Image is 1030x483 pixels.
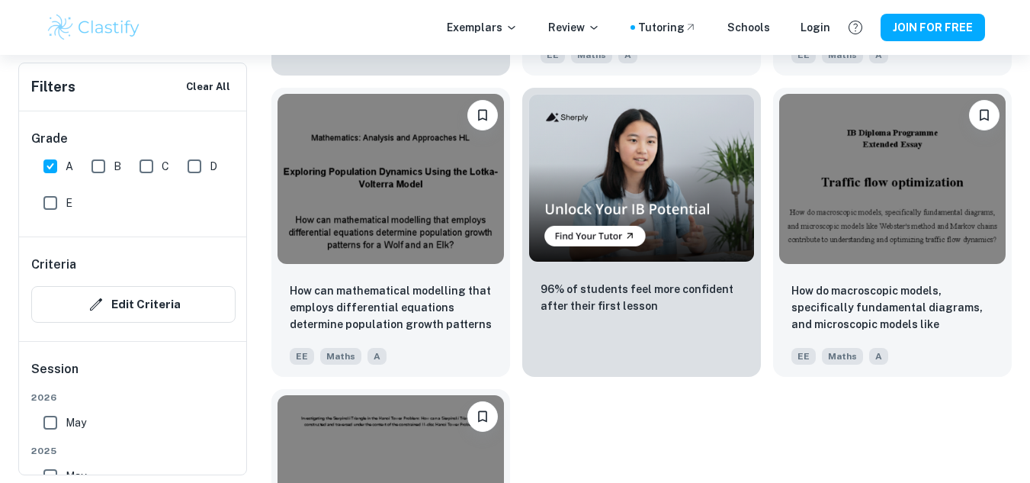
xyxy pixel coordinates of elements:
[162,158,169,175] span: C
[467,100,498,130] button: Please log in to bookmark exemplars
[822,348,863,365] span: Maths
[66,414,86,431] span: May
[791,47,816,63] span: EE
[822,47,863,63] span: Maths
[66,158,73,175] span: A
[320,348,361,365] span: Maths
[467,401,498,432] button: Please log in to bookmark exemplars
[31,286,236,323] button: Edit Criteria
[638,19,697,36] a: Tutoring
[271,88,510,377] a: Please log in to bookmark exemplarsHow can mathematical modelling that employs differential equat...
[801,19,830,36] a: Login
[31,444,236,458] span: 2025
[791,348,816,365] span: EE
[182,76,234,98] button: Clear All
[881,14,985,41] button: JOIN FOR FREE
[969,100,1000,130] button: Please log in to bookmark exemplars
[46,12,143,43] img: Clastify logo
[779,94,1006,264] img: Maths EE example thumbnail: How do macroscopic models, specifically
[522,88,761,377] a: Thumbnail96% of students feel more confident after their first lesson
[290,348,314,365] span: EE
[114,158,121,175] span: B
[727,19,770,36] a: Schools
[773,88,1012,377] a: Please log in to bookmark exemplarsHow do macroscopic models, specifically fundamental diagrams, ...
[31,256,76,274] h6: Criteria
[541,281,743,314] p: 96% of students feel more confident after their first lesson
[541,47,565,63] span: EE
[548,19,600,36] p: Review
[367,348,387,365] span: A
[571,47,612,63] span: Maths
[278,94,504,264] img: Maths EE example thumbnail: How can mathematical modelling that empl
[31,360,236,391] h6: Session
[869,348,888,365] span: A
[31,130,236,148] h6: Grade
[210,158,217,175] span: D
[842,14,868,40] button: Help and Feedback
[869,47,888,63] span: A
[447,19,518,36] p: Exemplars
[66,195,72,211] span: E
[290,282,492,334] p: How can mathematical modelling that employs differential equations determine population growth pa...
[528,94,755,262] img: Thumbnail
[618,47,637,63] span: A
[31,76,75,98] h6: Filters
[31,391,236,404] span: 2026
[791,282,993,334] p: How do macroscopic models, specifically fundamental diagrams, and microscopic models like Webster...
